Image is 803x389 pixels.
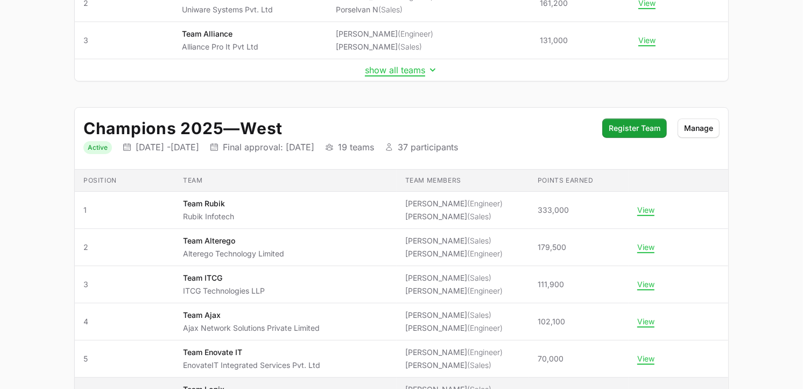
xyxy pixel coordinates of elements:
[405,310,503,321] li: [PERSON_NAME]
[75,170,174,192] th: Position
[83,35,165,46] span: 3
[405,235,503,246] li: [PERSON_NAME]
[529,170,629,192] th: Points earned
[183,248,284,259] p: Alterego Technology Limited
[398,42,422,51] span: (Sales)
[467,199,503,208] span: (Engineer)
[83,279,166,290] span: 3
[336,41,433,52] li: [PERSON_NAME]
[397,170,529,192] th: Team members
[538,353,563,364] span: 70,000
[637,205,654,215] button: View
[467,249,503,258] span: (Engineer)
[637,354,654,364] button: View
[136,142,199,152] p: [DATE] - [DATE]
[338,142,374,152] p: 19 teams
[182,41,258,52] p: Alliance Pro It Pvt Ltd
[378,5,403,14] span: (Sales)
[183,235,284,246] p: Team Alterego
[467,212,491,221] span: (Sales)
[405,323,503,334] li: [PERSON_NAME]
[467,323,503,332] span: (Engineer)
[405,198,503,209] li: [PERSON_NAME]
[398,29,433,38] span: (Engineer)
[398,142,458,152] p: 37 participants
[405,360,503,371] li: [PERSON_NAME]
[467,286,503,295] span: (Engineer)
[678,119,720,138] button: Manage
[405,347,503,358] li: [PERSON_NAME]
[538,316,565,327] span: 102,100
[336,29,433,39] li: [PERSON_NAME]
[609,122,660,135] span: Register Team
[83,316,166,327] span: 4
[183,310,320,321] p: Team Ajax
[467,273,491,282] span: (Sales)
[405,286,503,296] li: [PERSON_NAME]
[183,273,265,283] p: Team ITCG
[183,211,234,222] p: Rubik Infotech
[183,286,265,296] p: ITCG Technologies LLP
[83,242,166,253] span: 2
[183,360,320,371] p: EnovateIT Integrated Services Pvt. Ltd
[637,280,654,289] button: View
[183,323,320,334] p: Ajax Network Solutions Private Limited
[467,310,491,319] span: (Sales)
[224,119,241,138] span: —
[336,4,433,15] li: Porselvan N
[405,273,503,283] li: [PERSON_NAME]
[405,248,503,259] li: [PERSON_NAME]
[637,242,654,252] button: View
[538,279,564,290] span: 111,900
[83,353,166,364] span: 5
[182,29,258,39] p: Team Alliance
[602,119,667,138] button: Register Team
[183,347,320,358] p: Team Enovate IT
[467,360,491,370] span: (Sales)
[467,348,503,357] span: (Engineer)
[83,205,166,216] span: 1
[684,122,713,135] span: Manage
[538,242,566,253] span: 179,500
[638,36,656,45] button: View
[365,65,438,75] button: show all teams
[540,35,568,46] span: 131,000
[183,198,234,209] p: Team Rubik
[83,119,591,138] h2: Champions 2025 West
[467,236,491,245] span: (Sales)
[637,317,654,327] button: View
[538,205,569,216] span: 333,000
[405,211,503,222] li: [PERSON_NAME]
[174,170,397,192] th: Team
[223,142,314,152] p: Final approval: [DATE]
[182,4,273,15] p: Uniware Systems Pvt. Ltd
